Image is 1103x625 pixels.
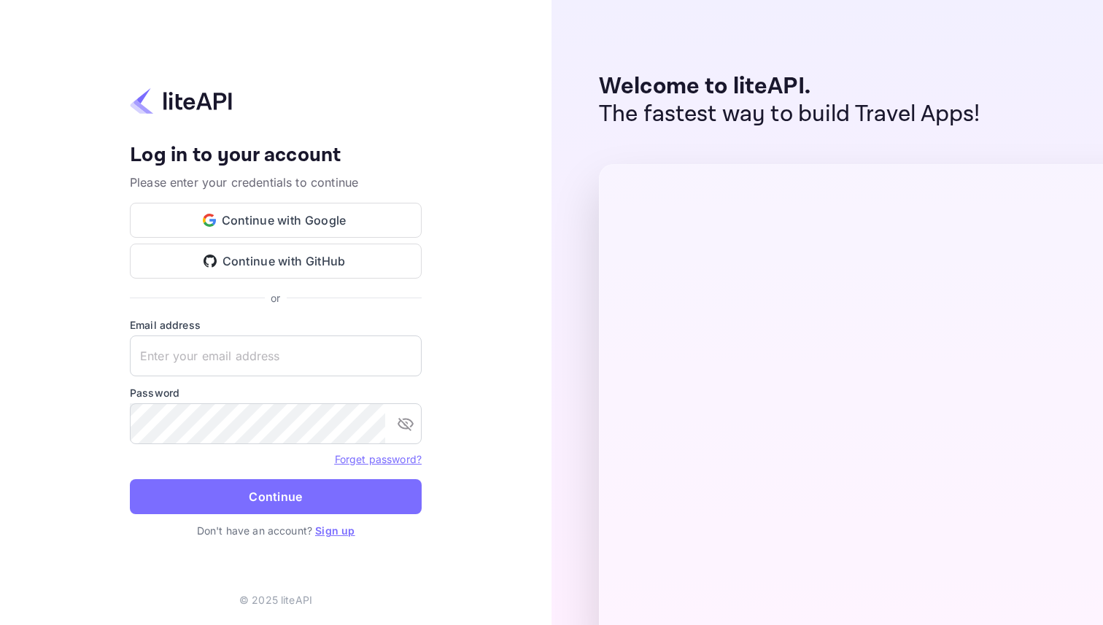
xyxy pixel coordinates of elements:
p: The fastest way to build Travel Apps! [599,101,980,128]
p: or [271,290,280,306]
label: Email address [130,317,422,333]
input: Enter your email address [130,335,422,376]
p: Welcome to liteAPI. [599,73,980,101]
button: Continue [130,479,422,514]
button: Continue with GitHub [130,244,422,279]
button: toggle password visibility [391,409,420,438]
a: Sign up [315,524,355,537]
a: Forget password? [335,451,422,466]
p: Don't have an account? [130,523,422,538]
a: Forget password? [335,453,422,465]
p: Please enter your credentials to continue [130,174,422,191]
h4: Log in to your account [130,143,422,168]
button: Continue with Google [130,203,422,238]
img: liteapi [130,87,232,115]
p: © 2025 liteAPI [239,592,312,607]
label: Password [130,385,422,400]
